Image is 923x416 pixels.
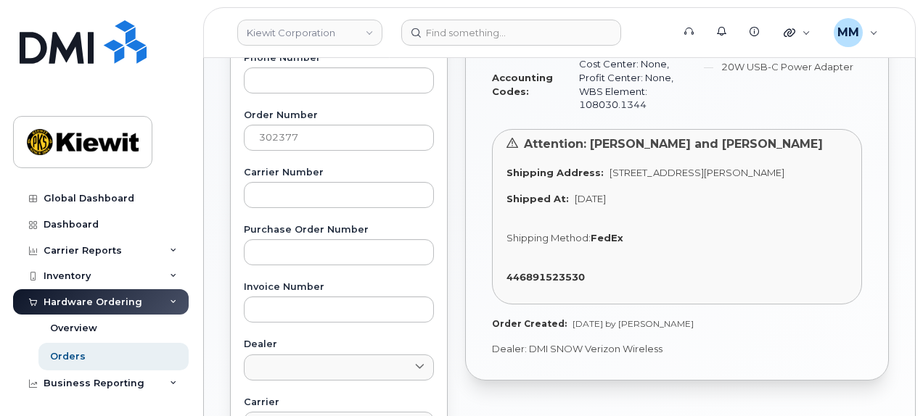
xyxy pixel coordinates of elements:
span: Shipping Method: [506,232,591,244]
label: Phone Number [244,54,434,63]
td: Cost Center: None, Profit Center: None, WBS Element: 108030.1344 [566,51,686,117]
p: Dealer: DMI SNOW Verizon Wireless [492,342,862,356]
strong: Shipping Address: [506,167,604,178]
div: Quicklinks [774,18,821,47]
span: MM [837,24,859,41]
span: [DATE] [575,193,606,204]
strong: 446891523530 [506,271,585,283]
label: Carrier Number [244,168,434,178]
a: Kiewit Corporation [237,20,382,46]
label: Order Number [244,111,434,120]
input: Find something... [401,20,621,46]
span: [DATE] by [PERSON_NAME] [573,318,694,329]
label: Invoice Number [244,283,434,292]
iframe: Messenger Launcher [860,353,912,405]
strong: Order Created: [492,318,567,329]
span: Attention: [PERSON_NAME] and [PERSON_NAME] [524,137,823,151]
strong: Shipped At: [506,193,569,204]
span: [STREET_ADDRESS][PERSON_NAME] [610,167,784,178]
a: 446891523530 [506,271,591,283]
strong: Accounting Codes: [492,72,553,97]
div: Michael Manahan [824,18,888,47]
li: 20W USB-C Power Adapter [704,60,862,74]
label: Purchase Order Number [244,225,434,235]
label: Carrier [244,398,434,407]
strong: FedEx [591,232,623,244]
label: Dealer [244,340,434,349]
